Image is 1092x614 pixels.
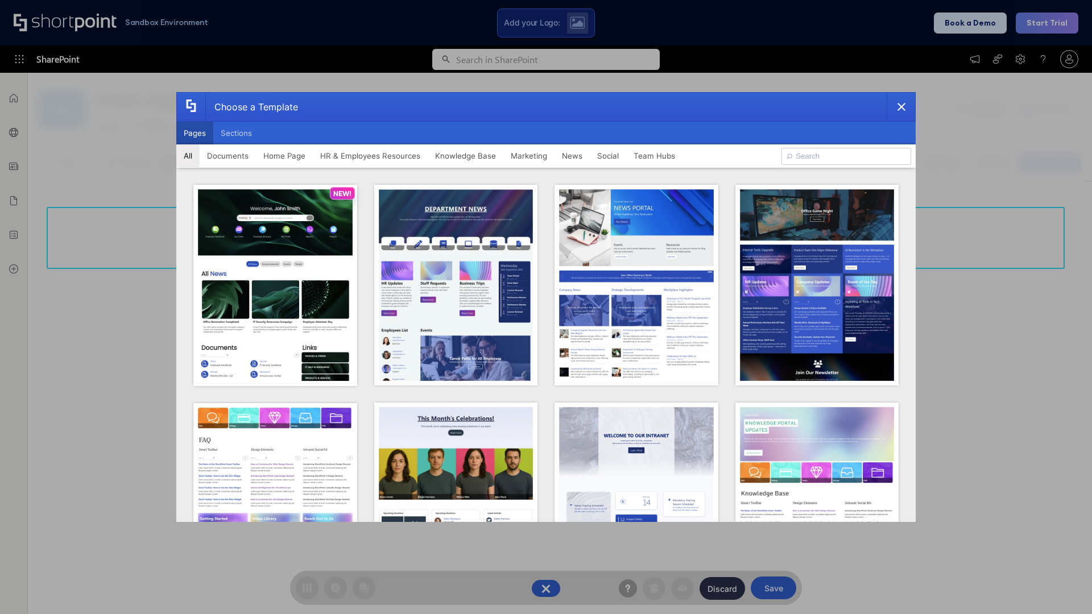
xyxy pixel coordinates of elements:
[313,144,428,167] button: HR & Employees Resources
[256,144,313,167] button: Home Page
[333,189,351,198] p: NEW!
[555,144,590,167] button: News
[176,92,916,522] div: template selector
[200,144,256,167] button: Documents
[176,122,213,144] button: Pages
[781,148,911,165] input: Search
[176,144,200,167] button: All
[1035,559,1092,614] iframe: Chat Widget
[213,122,259,144] button: Sections
[428,144,503,167] button: Knowledge Base
[626,144,682,167] button: Team Hubs
[205,93,298,121] div: Choose a Template
[503,144,555,167] button: Marketing
[590,144,626,167] button: Social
